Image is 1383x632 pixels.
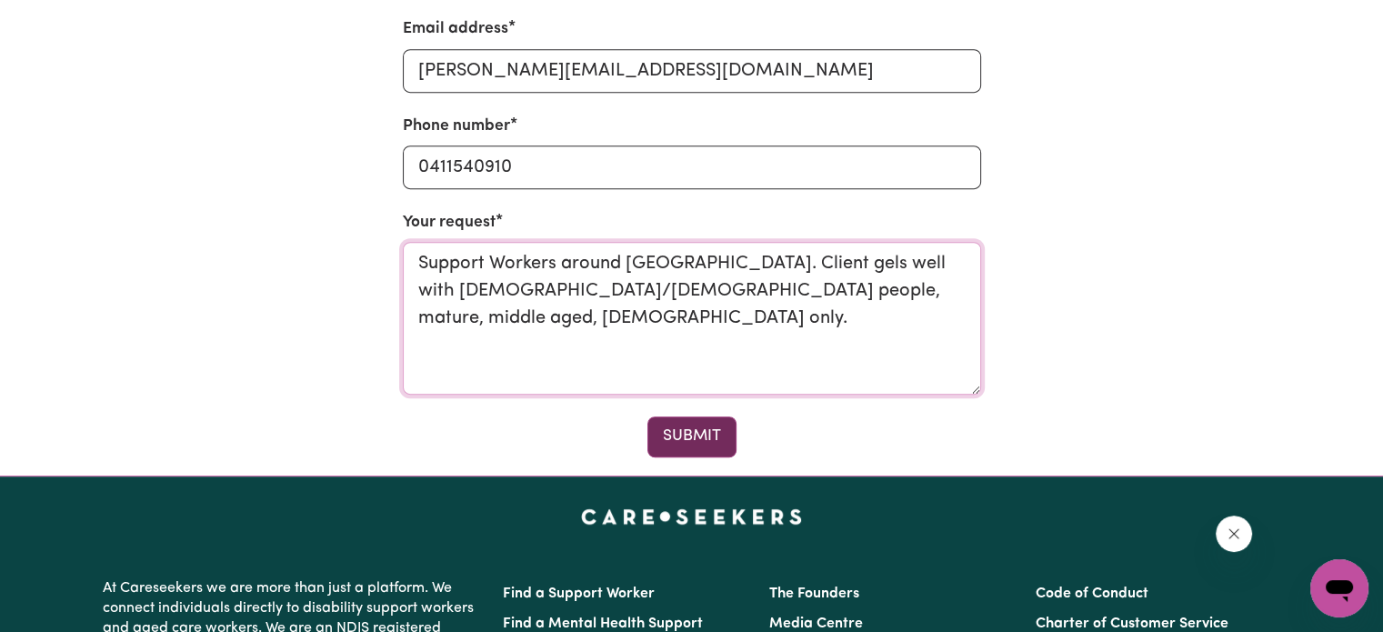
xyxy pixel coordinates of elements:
[581,509,802,524] a: Careseekers home page
[403,242,981,395] textarea: Support Workers around [GEOGRAPHIC_DATA]. Client gels well with [DEMOGRAPHIC_DATA]/[DEMOGRAPHIC_D...
[1036,587,1148,601] a: Code of Conduct
[1036,617,1228,631] a: Charter of Customer Service
[403,211,496,235] label: Your request
[1310,559,1368,617] iframe: Button to launch messaging window
[403,115,510,138] label: Phone number
[503,587,655,601] a: Find a Support Worker
[647,416,737,456] button: Submit
[769,587,859,601] a: The Founders
[403,145,981,189] input: Your phone number
[403,49,981,93] input: Your email address
[11,13,110,27] span: Need any help?
[769,617,863,631] a: Media Centre
[403,17,508,41] label: Email address
[1216,516,1252,552] iframe: Close message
